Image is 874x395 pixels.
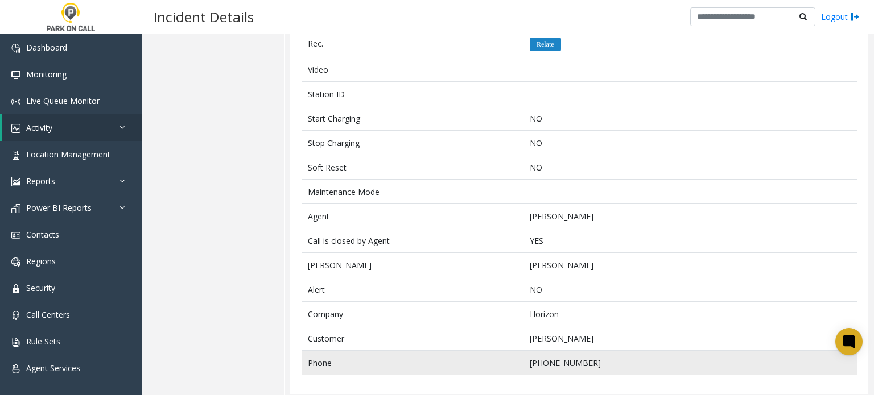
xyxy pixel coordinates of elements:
[302,131,523,155] td: Stop Charging
[11,364,20,373] img: 'icon'
[26,122,52,133] span: Activity
[11,124,20,133] img: 'icon'
[2,114,142,141] a: Activity
[26,256,56,267] span: Regions
[523,204,857,228] td: [PERSON_NAME]
[302,180,523,204] td: Maintenance Mode
[530,113,851,124] p: NO
[26,149,110,160] span: Location Management
[11,44,20,53] img: 'icon'
[26,336,60,347] span: Rule Sets
[302,351,523,375] td: Phone
[530,161,851,173] p: NO
[302,57,523,82] td: Video
[302,106,523,131] td: Start Charging
[530,137,851,149] p: NO
[302,326,523,351] td: Customer
[11,70,20,80] img: 'icon'
[11,151,20,160] img: 'icon'
[302,204,523,228] td: Agent
[523,302,857,326] td: Horizon
[821,11,860,23] a: Logout
[523,253,857,277] td: [PERSON_NAME]
[302,31,523,57] td: Rec.
[523,351,857,375] td: [PHONE_NUMBER]
[530,235,851,247] p: YES
[302,277,523,302] td: Alert
[26,202,92,213] span: Power BI Reports
[302,253,523,277] td: [PERSON_NAME]
[530,38,561,51] button: Relate
[302,155,523,180] td: Soft Reset
[11,257,20,267] img: 'icon'
[26,176,55,186] span: Reports
[148,3,259,31] h3: Incident Details
[11,284,20,293] img: 'icon'
[11,204,20,213] img: 'icon'
[26,69,67,80] span: Monitoring
[26,309,70,320] span: Call Centers
[26,282,55,293] span: Security
[302,228,523,253] td: Call is closed by Agent
[26,363,80,373] span: Agent Services
[11,231,20,240] img: 'icon'
[26,229,59,240] span: Contacts
[537,41,554,48] i: Relate
[302,82,523,106] td: Station ID
[11,338,20,347] img: 'icon'
[851,11,860,23] img: logout
[11,311,20,320] img: 'icon'
[302,302,523,326] td: Company
[11,177,20,186] img: 'icon'
[523,277,857,302] td: NO
[26,95,100,106] span: Live Queue Monitor
[26,42,67,53] span: Dashboard
[523,326,857,351] td: [PERSON_NAME]
[11,97,20,106] img: 'icon'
